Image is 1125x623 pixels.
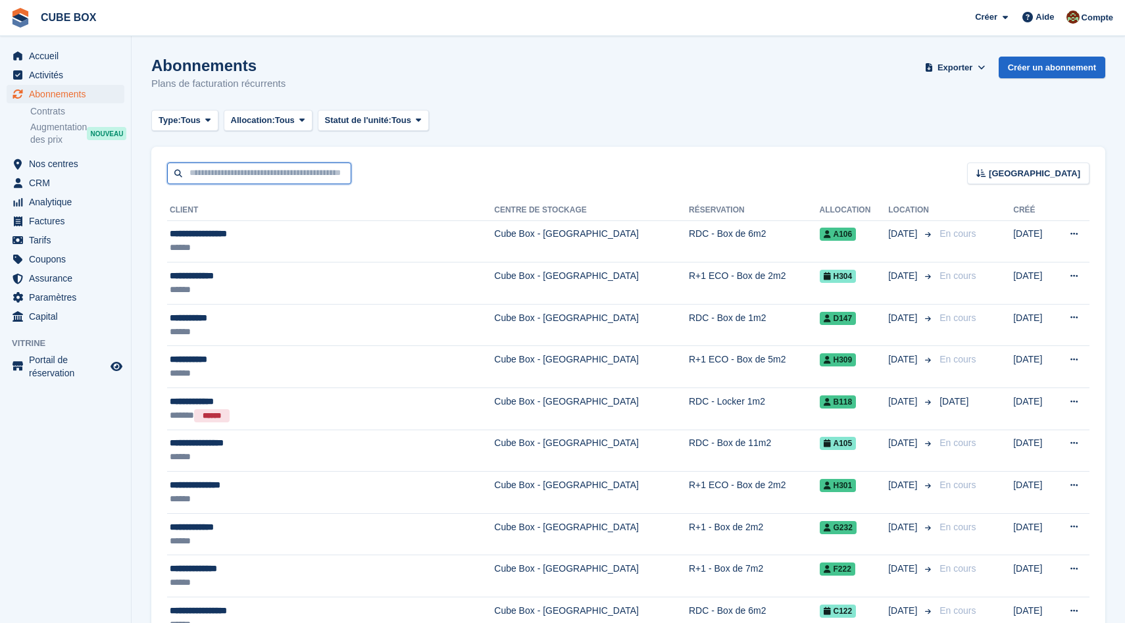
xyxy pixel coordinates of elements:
td: [DATE] [1013,220,1052,262]
span: Compte [1082,11,1113,24]
img: stora-icon-8386f47178a22dfd0bd8f6a31ec36ba5ce8667c1dd55bd0f319d3a0aa187defe.svg [11,8,30,28]
a: menu [7,288,124,307]
a: menu [7,307,124,326]
span: Statut de l'unité: [325,114,391,127]
a: Créer un abonnement [999,57,1105,78]
span: [GEOGRAPHIC_DATA] [989,167,1080,180]
span: En cours [939,563,976,574]
h1: Abonnements [151,57,286,74]
a: Boutique d'aperçu [109,359,124,374]
span: En cours [939,605,976,616]
a: menu [7,231,124,249]
span: Allocation: [231,114,275,127]
span: [DATE] [888,395,920,409]
td: R+1 ECO - Box de 2m2 [689,472,820,514]
td: Cube Box - [GEOGRAPHIC_DATA] [494,388,689,430]
td: RDC - Locker 1m2 [689,388,820,430]
td: R+1 - Box de 7m2 [689,555,820,597]
a: menu [7,155,124,173]
span: Augmentation des prix [30,121,87,146]
th: Location [888,200,934,221]
button: Exporter [922,57,988,78]
span: Activités [29,66,108,84]
span: Assurance [29,269,108,287]
p: Plans de facturation récurrents [151,76,286,91]
td: Cube Box - [GEOGRAPHIC_DATA] [494,304,689,346]
span: Coupons [29,250,108,268]
span: [DATE] [888,311,920,325]
td: RDC - Box de 11m2 [689,430,820,472]
span: Factures [29,212,108,230]
td: Cube Box - [GEOGRAPHIC_DATA] [494,430,689,472]
span: Accueil [29,47,108,65]
span: Aide [1036,11,1054,24]
span: En cours [939,437,976,448]
div: NOUVEAU [87,127,126,140]
span: H309 [820,353,857,366]
th: Centre de stockage [494,200,689,221]
span: D147 [820,312,857,325]
span: A106 [820,228,857,241]
span: [DATE] [888,478,920,492]
a: menu [7,66,124,84]
th: Client [167,200,494,221]
span: En cours [939,522,976,532]
td: Cube Box - [GEOGRAPHIC_DATA] [494,513,689,555]
span: En cours [939,312,976,323]
span: [DATE] [888,520,920,534]
span: Abonnements [29,85,108,103]
td: [DATE] [1013,304,1052,346]
td: [DATE] [1013,513,1052,555]
span: Vitrine [12,337,131,350]
span: [DATE] [888,227,920,241]
a: Contrats [30,105,124,118]
td: Cube Box - [GEOGRAPHIC_DATA] [494,472,689,514]
span: Exporter [938,61,972,74]
td: RDC - Box de 6m2 [689,220,820,262]
span: En cours [939,480,976,490]
span: [DATE] [888,436,920,450]
img: alex soubira [1066,11,1080,24]
td: [DATE] [1013,472,1052,514]
span: Analytique [29,193,108,211]
a: menu [7,174,124,192]
span: Tous [275,114,295,127]
span: [DATE] [888,562,920,576]
span: [DATE] [888,353,920,366]
td: Cube Box - [GEOGRAPHIC_DATA] [494,346,689,388]
th: Créé [1013,200,1052,221]
span: Portail de réservation [29,353,108,380]
span: [DATE] [888,604,920,618]
a: Augmentation des prix NOUVEAU [30,120,124,147]
span: En cours [939,354,976,364]
td: Cube Box - [GEOGRAPHIC_DATA] [494,220,689,262]
td: R+1 ECO - Box de 2m2 [689,262,820,305]
button: Type: Tous [151,110,218,132]
span: C122 [820,605,857,618]
td: [DATE] [1013,430,1052,472]
span: Tarifs [29,231,108,249]
span: G232 [820,521,857,534]
button: Statut de l'unité: Tous [318,110,429,132]
span: A105 [820,437,857,450]
a: menu [7,250,124,268]
a: CUBE BOX [36,7,101,28]
td: RDC - Box de 1m2 [689,304,820,346]
span: Paramètres [29,288,108,307]
span: F222 [820,562,855,576]
td: Cube Box - [GEOGRAPHIC_DATA] [494,262,689,305]
span: Tous [181,114,201,127]
button: Allocation: Tous [224,110,312,132]
a: menu [7,47,124,65]
td: [DATE] [1013,262,1052,305]
span: [DATE] [939,396,968,407]
a: menu [7,85,124,103]
a: menu [7,269,124,287]
a: menu [7,193,124,211]
th: Réservation [689,200,820,221]
td: Cube Box - [GEOGRAPHIC_DATA] [494,555,689,597]
td: R+1 - Box de 2m2 [689,513,820,555]
span: Créer [975,11,997,24]
span: [DATE] [888,269,920,283]
span: H301 [820,479,857,492]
